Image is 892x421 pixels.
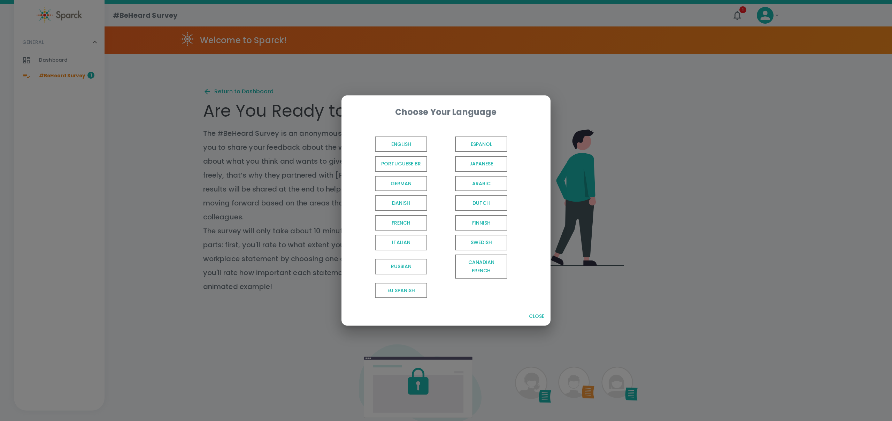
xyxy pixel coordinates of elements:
[525,310,548,323] button: Close
[455,176,507,192] span: Arabic
[350,281,430,301] button: EU Spanish
[430,252,510,281] button: Canadian French
[375,215,427,231] span: French
[375,156,427,172] span: Portuguese BR
[375,176,427,192] span: German
[375,283,427,298] span: EU Spanish
[375,235,427,250] span: Italian
[350,233,430,252] button: Italian
[430,134,510,154] button: Español
[455,255,507,279] span: Canadian French
[455,235,507,250] span: Swedish
[350,154,430,174] button: Portuguese BR
[455,215,507,231] span: Finnish
[375,259,427,274] span: Russian
[430,213,510,233] button: Finnish
[375,195,427,211] span: Danish
[350,213,430,233] button: French
[455,156,507,172] span: Japanese
[455,195,507,211] span: Dutch
[350,252,430,281] button: Russian
[430,233,510,252] button: Swedish
[430,193,510,213] button: Dutch
[430,174,510,194] button: Arabic
[353,107,539,118] div: Choose Your Language
[375,137,427,152] span: English
[455,137,507,152] span: Español
[350,193,430,213] button: Danish
[350,134,430,154] button: English
[430,154,510,174] button: Japanese
[350,174,430,194] button: German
